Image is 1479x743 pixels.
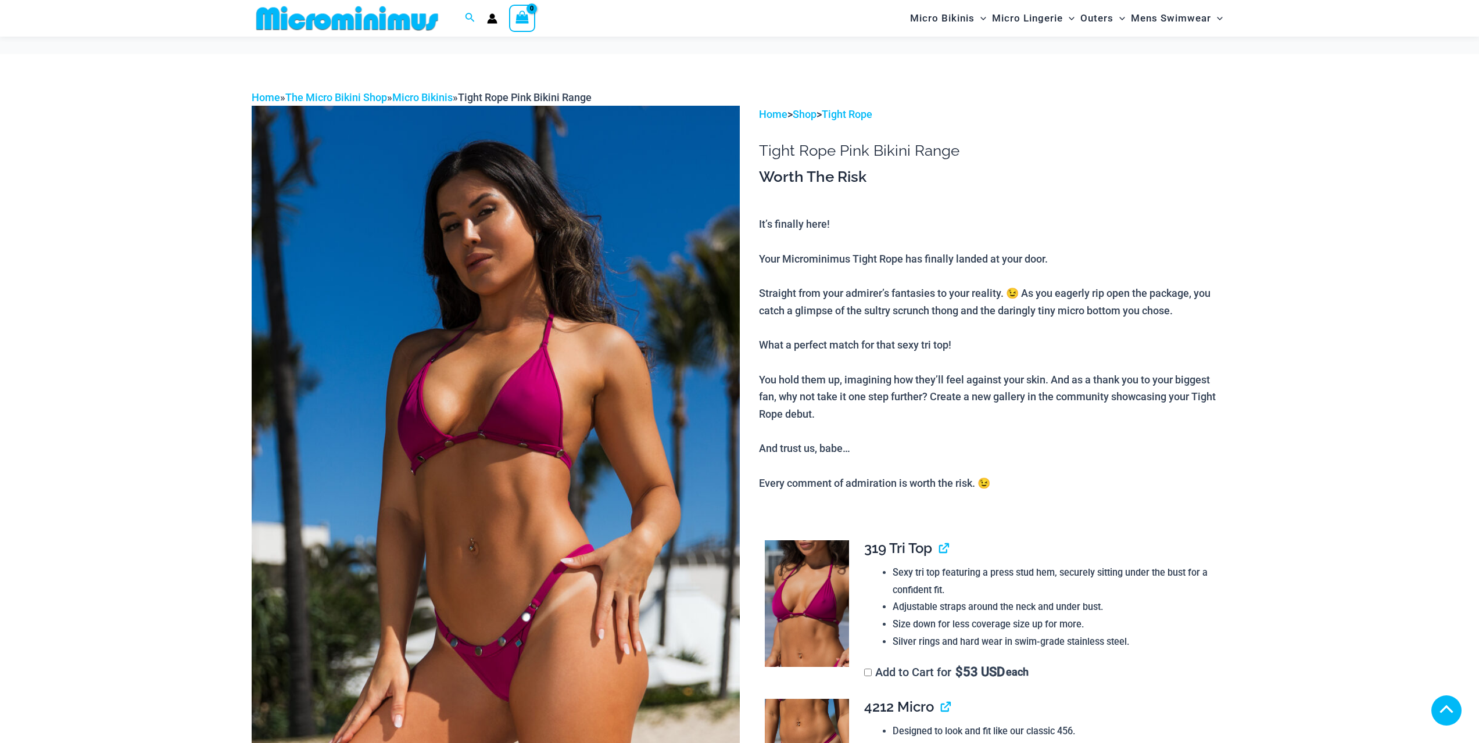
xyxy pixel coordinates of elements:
[759,106,1227,123] p: > >
[864,665,1029,679] label: Add to Cart for
[893,564,1218,598] li: Sexy tri top featuring a press stud hem, securely sitting under the bust for a confident fit.
[907,3,989,33] a: Micro BikinisMenu ToggleMenu Toggle
[893,616,1218,633] li: Size down for less coverage size up for more.
[955,665,963,679] span: $
[1080,3,1113,33] span: Outers
[893,598,1218,616] li: Adjustable straps around the neck and under bust.
[893,633,1218,651] li: Silver rings and hard wear in swim-grade stainless steel.
[285,91,387,103] a: The Micro Bikini Shop
[1113,3,1125,33] span: Menu Toggle
[793,108,817,120] a: Shop
[1063,3,1075,33] span: Menu Toggle
[975,3,986,33] span: Menu Toggle
[759,216,1227,491] p: It’s finally here! Your Microminimus Tight Rope has finally landed at your door. Straight from yo...
[905,2,1228,35] nav: Site Navigation
[392,91,453,103] a: Micro Bikinis
[864,669,872,676] input: Add to Cart for$53 USD each
[864,698,934,715] span: 4212 Micro
[992,3,1063,33] span: Micro Lingerie
[252,91,280,103] a: Home
[955,666,1005,678] span: 53 USD
[989,3,1077,33] a: Micro LingerieMenu ToggleMenu Toggle
[1006,666,1029,678] span: each
[864,540,932,557] span: 319 Tri Top
[509,5,536,31] a: View Shopping Cart, empty
[1131,3,1211,33] span: Mens Swimwear
[252,91,592,103] span: » » »
[465,11,475,26] a: Search icon link
[1077,3,1128,33] a: OutersMenu ToggleMenu Toggle
[1211,3,1223,33] span: Menu Toggle
[458,91,592,103] span: Tight Rope Pink Bikini Range
[893,723,1218,740] li: Designed to look and fit like our classic 456.
[759,108,787,120] a: Home
[765,540,849,667] img: Tight Rope Pink 319 Top
[910,3,975,33] span: Micro Bikinis
[1128,3,1226,33] a: Mens SwimwearMenu ToggleMenu Toggle
[252,5,443,31] img: MM SHOP LOGO FLAT
[487,13,497,24] a: Account icon link
[822,108,872,120] a: Tight Rope
[759,142,1227,160] h1: Tight Rope Pink Bikini Range
[759,167,1227,187] h3: Worth The Risk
